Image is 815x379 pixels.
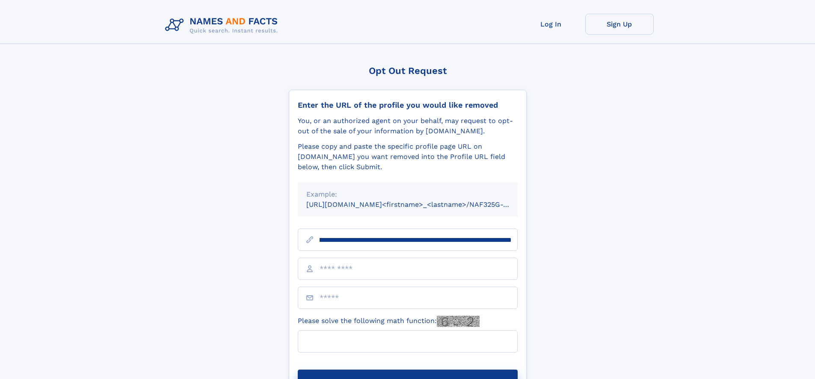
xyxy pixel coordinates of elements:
[298,100,518,110] div: Enter the URL of the profile you would like removed
[517,14,585,35] a: Log In
[298,316,480,327] label: Please solve the following math function:
[162,14,285,37] img: Logo Names and Facts
[289,65,527,76] div: Opt Out Request
[298,116,518,136] div: You, or an authorized agent on your behalf, may request to opt-out of the sale of your informatio...
[306,200,534,209] small: [URL][DOMAIN_NAME]<firstname>_<lastname>/NAF325G-xxxxxxxx
[306,189,509,200] div: Example:
[585,14,654,35] a: Sign Up
[298,141,518,172] div: Please copy and paste the specific profile page URL on [DOMAIN_NAME] you want removed into the Pr...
